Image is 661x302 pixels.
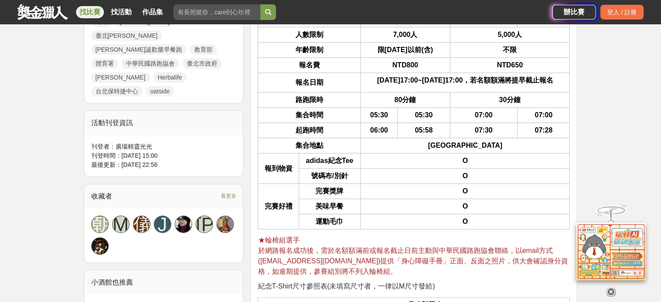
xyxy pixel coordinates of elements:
[175,216,192,232] img: Avatar
[296,46,323,53] strong: 年齡限制
[175,216,192,233] a: Avatar
[393,31,417,38] strong: 7,000人
[296,111,323,119] strong: 集合時間
[296,126,323,134] strong: 起跑時間
[91,216,109,233] a: 朝
[462,157,468,164] strong: O
[265,165,292,172] strong: 報到物資
[173,4,260,20] input: 有長照挺你，care到心坎裡！青春出手，拍出照顧 影音徵件活動
[91,142,236,151] div: 刊登者： 廣場精靈光光
[154,216,171,233] a: J
[378,46,433,53] strong: 限[DATE]以前(含)
[316,187,343,195] strong: 完賽獎牌
[498,31,522,38] strong: 5,000人
[311,172,348,179] strong: 號碼布/別針
[462,172,468,179] strong: O
[462,202,468,210] strong: O
[370,126,388,134] strong: 06:00
[462,187,468,195] strong: O
[296,31,323,38] strong: 人數限制
[84,111,243,135] div: 活動刊登資訊
[133,216,150,233] a: 儀
[91,151,236,160] div: 刊登時間： [DATE] 15:00
[265,202,292,210] strong: 完賽好禮
[497,61,523,69] strong: NTD650
[92,238,108,254] img: Avatar
[146,86,174,96] a: oatside
[296,142,323,149] strong: 集合地點
[475,126,492,134] strong: 07:30
[296,96,323,103] strong: 路跑限時
[183,58,222,69] a: 臺北市政府
[84,270,243,295] div: 小酒館也推薦
[392,61,419,69] strong: NTD800
[499,96,521,103] strong: 30分鐘
[91,58,118,69] a: 體育署
[306,157,353,164] strong: adidas紀念Tee
[258,247,568,275] span: 於網路報名成功後，需於名額額滿前或報名截止日前主動與中華民國路跑協會聯絡，以email方式([EMAIL_ADDRESS][DOMAIN_NAME])提供「身心障礙手冊」正面、反面之照片，供大會...
[112,216,130,233] a: M
[475,111,492,119] strong: 07:00
[299,61,320,69] strong: 報名費
[535,126,552,134] strong: 07:28
[394,96,416,103] strong: 80分鐘
[258,282,435,290] span: 紀念T-Shirt尺寸參照表(未填寫尺寸者，一律以M尺寸發給)
[91,44,186,55] a: [PERSON_NAME]誕歡樂早餐跑
[552,5,596,20] a: 辦比賽
[415,126,433,134] strong: 05:58
[428,142,502,149] strong: [GEOGRAPHIC_DATA]
[296,79,323,86] strong: 報名日期
[217,216,233,232] img: Avatar
[91,192,112,200] span: 收藏者
[216,216,234,233] a: Avatar
[91,30,162,41] a: 臺北[PERSON_NAME]
[76,6,104,18] a: 找比賽
[462,218,468,225] strong: O
[107,6,135,18] a: 找活動
[196,216,213,233] a: [PERSON_NAME]
[503,46,517,53] strong: 不限
[316,218,343,225] strong: 運動毛巾
[576,222,646,280] img: d2146d9a-e6f6-4337-9592-8cefde37ba6b.png
[91,160,236,169] div: 最後更新： [DATE] 22:56
[258,236,299,244] span: ★輪椅組選手
[316,202,343,210] strong: 美味早餐
[190,44,217,55] a: 教育部
[122,58,179,69] a: 中華民國路跑協會
[139,6,166,18] a: 作品集
[370,111,388,119] strong: 05:30
[91,86,143,96] a: 台北保時捷中心
[600,5,644,20] div: 登入 / 註冊
[415,111,433,119] strong: 05:30
[535,111,552,119] strong: 07:00
[220,191,236,201] span: 看更多
[91,72,150,83] a: [PERSON_NAME]
[91,237,109,255] a: Avatar
[153,72,186,83] a: Herbalife
[377,76,553,84] strong: [DATE]17:00~[DATE]17:00，若名額額滿將提早截止報名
